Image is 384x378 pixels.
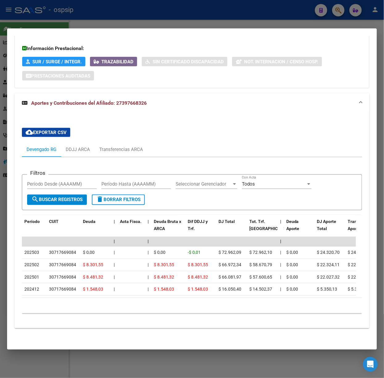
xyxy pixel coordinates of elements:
[284,215,315,242] datatable-header-cell: Deuda Aporte
[153,59,224,65] span: Sin Certificado Discapacidad
[24,262,39,267] span: 202502
[317,250,340,255] span: $ 24.320,70
[348,275,371,280] span: $ 22.027,32
[280,219,281,224] span: |
[83,250,95,255] span: $ 0,00
[32,59,82,65] span: SUR / SURGE / INTEGR.
[315,215,345,242] datatable-header-cell: DJ Aporte Total
[148,250,149,255] span: |
[280,275,281,280] span: |
[114,239,115,244] span: |
[49,249,76,256] div: 30717669084
[219,287,241,292] span: $ 16.050,40
[31,197,83,203] span: Buscar Registros
[22,128,70,137] button: Exportar CSV
[24,275,39,280] span: 202501
[151,215,185,242] datatable-header-cell: Deuda Bruta x ARCA
[280,287,281,292] span: |
[317,262,340,267] span: $ 22.324,11
[148,219,149,224] span: |
[24,287,39,292] span: 202412
[101,59,133,65] span: Trazabilidad
[14,113,370,329] div: Aportes y Contribuciones del Afiliado: 27397668326
[348,219,371,231] span: Transferido Aporte
[83,219,96,224] span: Deuda
[92,195,145,205] button: Borrar Filtros
[154,250,165,255] span: $ 0,00
[148,239,149,244] span: |
[120,219,141,224] span: Acta Fisca.
[148,262,149,267] span: |
[188,262,208,267] span: $ 8.301,55
[286,262,298,267] span: $ 0,00
[24,250,39,255] span: 202503
[96,196,104,203] mat-icon: delete
[286,287,298,292] span: $ 0,00
[145,215,151,242] datatable-header-cell: |
[22,57,85,66] button: SUR / SURGE / INTEGR.
[114,262,115,267] span: |
[47,215,80,242] datatable-header-cell: CUIT
[249,275,272,280] span: $ 57.600,65
[27,146,56,153] div: Devengado RG
[83,262,103,267] span: $ 8.301,55
[348,262,371,267] span: $ 22.324,11
[154,262,174,267] span: $ 8.301,55
[317,275,340,280] span: $ 22.027,32
[286,275,298,280] span: $ 0,00
[188,287,208,292] span: $ 1.548,03
[188,250,201,255] span: -$ 0,01
[22,71,94,81] button: Prestaciones Auditadas
[286,250,298,255] span: $ 0,00
[83,287,103,292] span: $ 1.548,03
[49,219,59,224] span: CUIT
[31,196,39,203] mat-icon: search
[96,197,141,203] span: Borrar Filtros
[66,146,90,153] div: DDJJ ARCA
[142,57,227,66] button: Sin Certificado Discapacidad
[111,215,117,242] datatable-header-cell: |
[154,275,174,280] span: $ 8.481,32
[216,215,247,242] datatable-header-cell: DJ Total
[114,250,115,255] span: |
[280,262,281,267] span: |
[154,287,174,292] span: $ 1.548,03
[188,275,208,280] span: $ 8.481,32
[99,146,143,153] div: Transferencias ARCA
[49,262,76,269] div: 30717669084
[176,182,232,187] span: Seleccionar Gerenciador
[249,262,272,267] span: $ 58.670,79
[363,357,378,372] div: Open Intercom Messenger
[114,287,115,292] span: |
[114,219,115,224] span: |
[249,250,272,255] span: $ 72.962,10
[188,219,208,231] span: Dif DDJJ y Trf.
[232,57,322,66] button: Not. Internacion / Censo Hosp.
[14,93,370,113] mat-expansion-panel-header: Aportes y Contribuciones del Afiliado: 27397668326
[148,287,149,292] span: |
[185,215,216,242] datatable-header-cell: Dif DDJJ y Trf.
[348,287,368,292] span: $ 5.350,13
[22,215,47,242] datatable-header-cell: Período
[83,275,103,280] span: $ 8.481,32
[280,250,281,255] span: |
[345,215,376,242] datatable-header-cell: Transferido Aporte
[27,195,87,205] button: Buscar Registros
[22,45,362,52] h3: Información Prestacional:
[280,239,281,244] span: |
[219,250,241,255] span: $ 72.962,09
[148,275,149,280] span: |
[117,215,145,242] datatable-header-cell: Acta Fisca.
[49,274,76,281] div: 30717669084
[26,128,33,136] mat-icon: cloud_download
[27,170,48,177] h3: Filtros
[317,219,337,231] span: DJ Aporte Total
[154,219,181,231] span: Deuda Bruta x ARCA
[249,287,272,292] span: $ 14.502,37
[219,262,241,267] span: $ 66.972,34
[242,182,255,187] span: Todos
[317,287,337,292] span: $ 5.350,13
[348,250,371,255] span: $ 24.320,70
[244,59,318,65] span: Not. Internacion / Censo Hosp.
[49,286,76,293] div: 30717669084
